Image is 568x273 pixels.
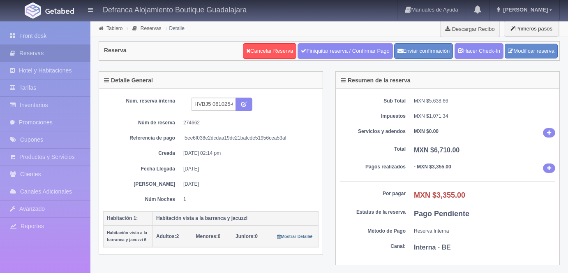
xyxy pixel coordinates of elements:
dt: Total [340,146,406,153]
dd: 274662 [183,119,312,126]
dt: Método de Pago [340,228,406,235]
li: Detalle [164,24,187,32]
a: Hacer Check-In [455,43,503,59]
span: 2 [156,233,179,239]
span: [PERSON_NAME] [501,7,548,13]
b: MXN $0.00 [414,128,439,134]
h4: Reserva [104,47,127,54]
a: Cancelar Reserva [243,43,296,59]
a: Modificar reserva [505,44,558,59]
a: Reservas [141,26,162,31]
dt: Núm. reserva interna [109,98,175,105]
dt: Por pagar [340,190,406,197]
dt: Estatus de la reserva [340,209,406,216]
dd: Reserva Interna [414,228,555,235]
b: Interna - BE [414,244,451,251]
dt: Núm Noches [109,196,175,203]
dd: 1 [183,196,312,203]
h4: Defranca Alojamiento Boutique Guadalajara [103,4,247,14]
dt: Núm de reserva [109,119,175,126]
dd: MXN $1,071.34 [414,113,555,120]
dd: f5ee6f038e2dcdaa19dc21bafcde51956cea53af [183,135,312,142]
b: MXN $6,710.00 [414,147,459,154]
strong: Adultos: [156,233,176,239]
dt: Servicios y adendos [340,128,406,135]
button: Enviar confirmación [394,43,453,59]
dd: MXN $5,638.66 [414,98,555,105]
span: 0 [236,233,258,239]
button: Primeros pasos [504,21,559,37]
dt: Creada [109,150,175,157]
h4: Detalle General [104,77,153,84]
small: Habitación vista a la barranca y jacuzzi 6 [107,231,147,242]
span: 0 [196,233,221,239]
strong: Juniors: [236,233,255,239]
img: Getabed [25,2,41,19]
dt: Referencia de pago [109,135,175,142]
b: Habitación 1: [107,215,138,221]
a: Descargar Recibo [441,21,499,37]
a: Mostrar Detalle [277,233,313,239]
img: Getabed [45,8,74,14]
dt: Sub Total [340,98,406,105]
dd: [DATE] [183,181,312,188]
b: MXN $3,355.00 [414,191,465,199]
a: Tablero [106,26,122,31]
dd: [DATE] 02:14 pm [183,150,312,157]
dt: Canal: [340,243,406,250]
b: Pago Pendiente [414,210,469,218]
a: Finiquitar reserva / Confirmar Pago [298,43,393,59]
strong: Menores: [196,233,218,239]
h4: Resumen de la reserva [341,77,411,84]
b: - MXN $3,355.00 [414,164,451,170]
small: Mostrar Detalle [277,234,313,239]
dt: Impuestos [340,113,406,120]
th: Habitación vista a la barranca y jacuzzi [153,211,319,226]
dt: Pagos realizados [340,163,406,170]
dt: Fecha Llegada [109,166,175,173]
dd: [DATE] [183,166,312,173]
dt: [PERSON_NAME] [109,181,175,188]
